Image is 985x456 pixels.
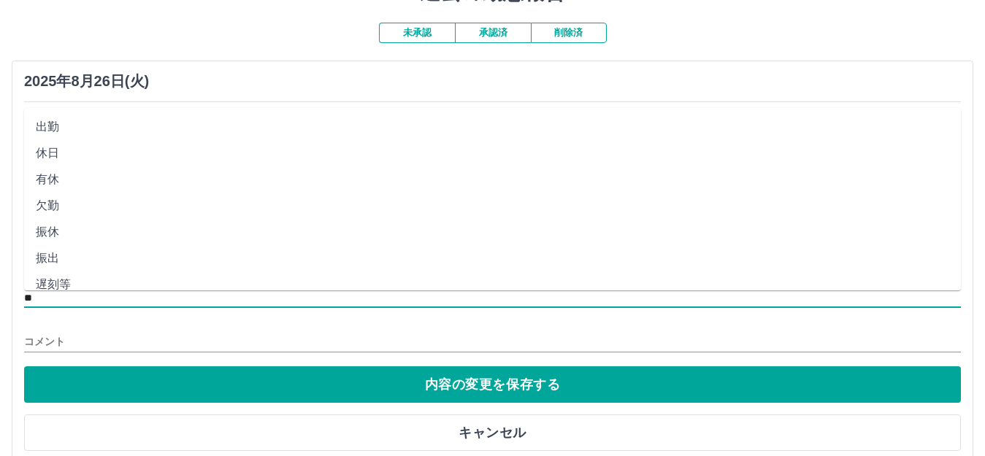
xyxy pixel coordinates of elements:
li: 振休 [24,219,961,245]
button: キャンセル [24,414,961,451]
li: 有休 [24,166,961,193]
button: 内容の変更を保存する [24,366,961,403]
h3: 2025年8月26日(火) [24,73,149,90]
button: 未承認 [379,23,455,43]
li: 振出 [24,245,961,271]
button: 削除済 [531,23,607,43]
li: 休日 [24,140,961,166]
li: 出勤 [24,114,961,140]
button: 承認済 [455,23,531,43]
li: 遅刻等 [24,271,961,298]
li: 欠勤 [24,193,961,219]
